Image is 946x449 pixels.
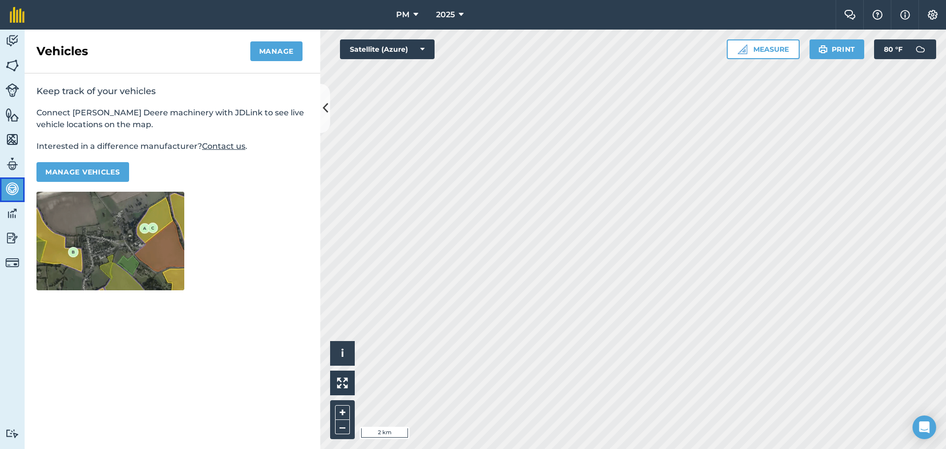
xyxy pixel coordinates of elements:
img: A question mark icon [872,10,883,20]
img: svg+xml;base64,PD94bWwgdmVyc2lvbj0iMS4wIiBlbmNvZGluZz0idXRmLTgiPz4KPCEtLSBHZW5lcmF0b3I6IEFkb2JlIE... [5,83,19,97]
button: Manage vehicles [36,162,129,182]
p: Connect [PERSON_NAME] Deere machinery with JDLink to see live vehicle locations on the map. [36,107,308,131]
img: svg+xml;base64,PD94bWwgdmVyc2lvbj0iMS4wIiBlbmNvZGluZz0idXRmLTgiPz4KPCEtLSBHZW5lcmF0b3I6IEFkb2JlIE... [911,39,930,59]
img: svg+xml;base64,PHN2ZyB4bWxucz0iaHR0cDovL3d3dy53My5vcmcvMjAwMC9zdmciIHdpZHRoPSI1NiIgaGVpZ2h0PSI2MC... [5,132,19,147]
img: svg+xml;base64,PD94bWwgdmVyc2lvbj0iMS4wIiBlbmNvZGluZz0idXRmLTgiPz4KPCEtLSBHZW5lcmF0b3I6IEFkb2JlIE... [5,181,19,196]
img: svg+xml;base64,PD94bWwgdmVyc2lvbj0iMS4wIiBlbmNvZGluZz0idXRmLTgiPz4KPCEtLSBHZW5lcmF0b3I6IEFkb2JlIE... [5,231,19,245]
img: svg+xml;base64,PHN2ZyB4bWxucz0iaHR0cDovL3d3dy53My5vcmcvMjAwMC9zdmciIHdpZHRoPSI1NiIgaGVpZ2h0PSI2MC... [5,58,19,73]
button: Satellite (Azure) [340,39,435,59]
img: Four arrows, one pointing top left, one top right, one bottom right and the last bottom left [337,378,348,388]
img: svg+xml;base64,PHN2ZyB4bWxucz0iaHR0cDovL3d3dy53My5vcmcvMjAwMC9zdmciIHdpZHRoPSIxOSIgaGVpZ2h0PSIyNC... [818,43,828,55]
span: 80 ° F [884,39,903,59]
p: Interested in a difference manufacturer? . [36,140,308,152]
span: 2025 [436,9,455,21]
img: Ruler icon [738,44,747,54]
button: 80 °F [874,39,936,59]
img: svg+xml;base64,PHN2ZyB4bWxucz0iaHR0cDovL3d3dy53My5vcmcvMjAwMC9zdmciIHdpZHRoPSIxNyIgaGVpZ2h0PSIxNy... [900,9,910,21]
button: Manage [250,41,303,61]
a: Contact us [202,141,245,151]
img: svg+xml;base64,PD94bWwgdmVyc2lvbj0iMS4wIiBlbmNvZGluZz0idXRmLTgiPz4KPCEtLSBHZW5lcmF0b3I6IEFkb2JlIE... [5,206,19,221]
h2: Keep track of your vehicles [36,85,308,97]
button: i [330,341,355,366]
img: svg+xml;base64,PHN2ZyB4bWxucz0iaHR0cDovL3d3dy53My5vcmcvMjAwMC9zdmciIHdpZHRoPSI1NiIgaGVpZ2h0PSI2MC... [5,107,19,122]
button: + [335,405,350,420]
img: svg+xml;base64,PD94bWwgdmVyc2lvbj0iMS4wIiBlbmNvZGluZz0idXRmLTgiPz4KPCEtLSBHZW5lcmF0b3I6IEFkb2JlIE... [5,157,19,172]
div: Open Intercom Messenger [912,415,936,439]
img: svg+xml;base64,PD94bWwgdmVyc2lvbj0iMS4wIiBlbmNvZGluZz0idXRmLTgiPz4KPCEtLSBHZW5lcmF0b3I6IEFkb2JlIE... [5,256,19,270]
button: Measure [727,39,800,59]
button: – [335,420,350,434]
img: Two speech bubbles overlapping with the left bubble in the forefront [844,10,856,20]
h2: Vehicles [36,43,88,59]
img: svg+xml;base64,PD94bWwgdmVyc2lvbj0iMS4wIiBlbmNvZGluZz0idXRmLTgiPz4KPCEtLSBHZW5lcmF0b3I6IEFkb2JlIE... [5,429,19,438]
span: PM [396,9,409,21]
button: Print [810,39,865,59]
img: A cog icon [927,10,939,20]
span: i [341,347,344,359]
img: svg+xml;base64,PD94bWwgdmVyc2lvbj0iMS4wIiBlbmNvZGluZz0idXRmLTgiPz4KPCEtLSBHZW5lcmF0b3I6IEFkb2JlIE... [5,34,19,48]
img: fieldmargin Logo [10,7,25,23]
